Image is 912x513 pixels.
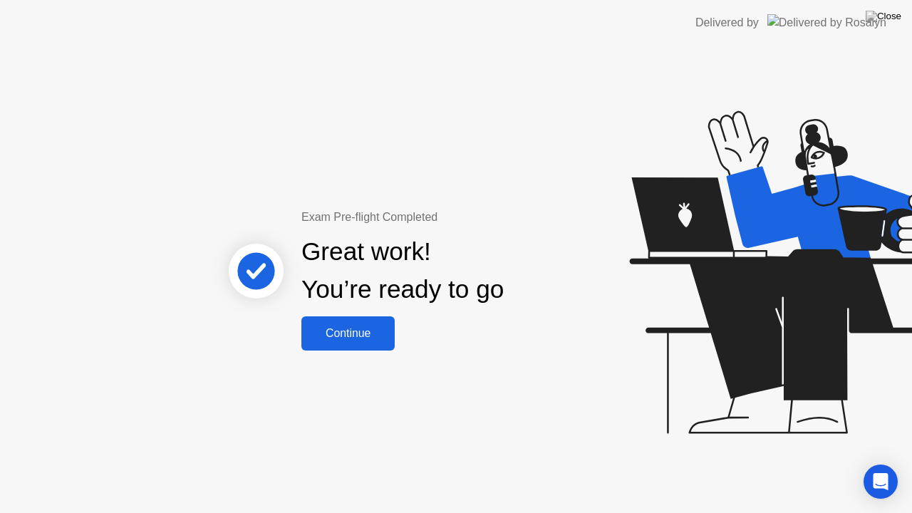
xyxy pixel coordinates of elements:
div: Exam Pre-flight Completed [301,209,596,226]
div: Delivered by [695,14,759,31]
div: Great work! You’re ready to go [301,233,504,309]
button: Continue [301,316,395,351]
div: Continue [306,327,390,340]
div: Open Intercom Messenger [864,465,898,499]
img: Delivered by Rosalyn [767,14,886,31]
img: Close [866,11,901,22]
